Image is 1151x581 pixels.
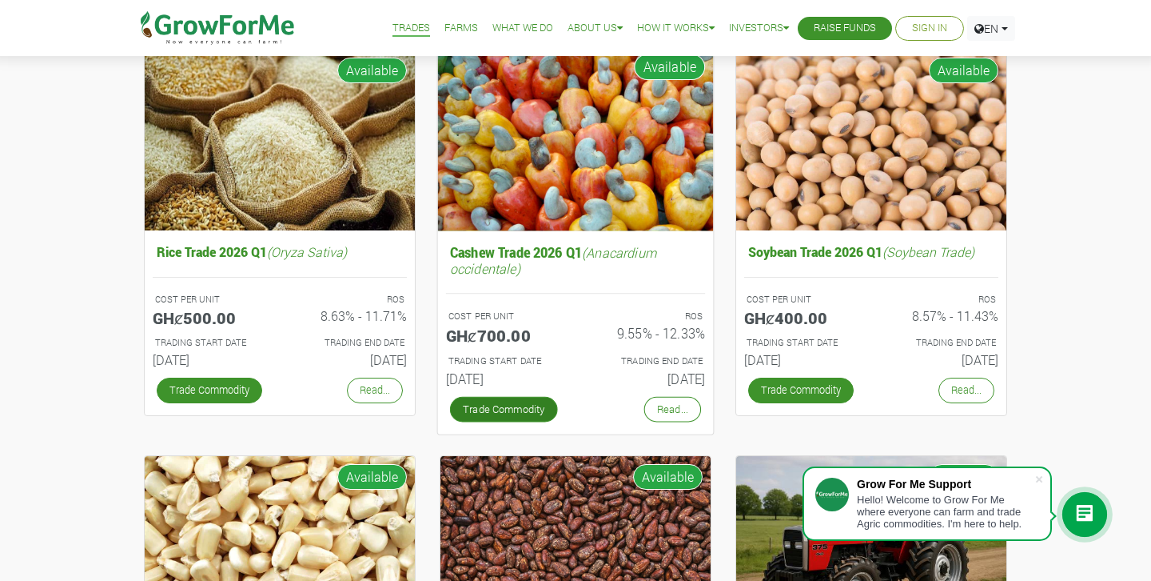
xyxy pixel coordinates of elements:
[736,50,1006,231] img: growforme image
[967,16,1015,41] a: EN
[587,326,705,342] h6: 9.55% - 12.33%
[155,336,265,350] p: Estimated Trading Start Date
[444,20,478,37] a: Farms
[938,378,994,403] a: Read...
[446,240,705,392] a: Cashew Trade 2026 Q1(Anacardium occidentale) COST PER UNIT GHȼ700.00 ROS 9.55% - 12.33% TRADING S...
[292,308,407,323] h6: 8.63% - 11.71%
[590,309,703,323] p: ROS
[450,243,656,276] i: (Anacardium occidentale)
[590,354,703,367] p: Estimated Trading End Date
[748,378,854,403] a: Trade Commodity
[157,378,262,403] a: Trade Commodity
[450,396,558,422] a: Trade Commodity
[438,46,714,230] img: growforme image
[347,378,403,403] a: Read...
[294,293,404,307] p: ROS
[292,352,407,367] h6: [DATE]
[153,308,268,327] h5: GHȼ500.00
[446,326,564,345] h5: GHȼ700.00
[568,20,623,37] a: About Us
[883,308,998,323] h6: 8.57% - 11.43%
[729,20,789,37] a: Investors
[744,240,998,374] a: Soybean Trade 2026 Q1(Soybean Trade) COST PER UNIT GHȼ400.00 ROS 8.57% - 11.43% TRADING START DAT...
[634,54,705,80] span: Available
[744,352,859,367] h6: [DATE]
[294,336,404,350] p: Estimated Trading End Date
[448,309,561,323] p: COST PER UNIT
[392,20,430,37] a: Trades
[446,371,564,387] h6: [DATE]
[929,58,998,83] span: Available
[145,50,415,231] img: growforme image
[857,478,1034,491] div: Grow For Me Support
[492,20,553,37] a: What We Do
[886,336,996,350] p: Estimated Trading End Date
[155,293,265,307] p: COST PER UNIT
[929,464,998,490] span: Available
[744,308,859,327] h5: GHȼ400.00
[637,20,715,37] a: How it Works
[153,352,268,367] h6: [DATE]
[747,293,857,307] p: COST PER UNIT
[883,352,998,367] h6: [DATE]
[587,371,705,387] h6: [DATE]
[633,464,703,490] span: Available
[267,243,347,260] i: (Oryza Sativa)
[153,240,407,374] a: Rice Trade 2026 Q1(Oryza Sativa) COST PER UNIT GHȼ500.00 ROS 8.63% - 11.71% TRADING START DATE [D...
[747,336,857,350] p: Estimated Trading Start Date
[912,20,947,37] a: Sign In
[448,354,561,367] p: Estimated Trading Start Date
[644,396,701,422] a: Read...
[886,293,996,307] p: ROS
[337,464,407,490] span: Available
[337,58,407,83] span: Available
[446,240,705,279] h5: Cashew Trade 2026 Q1
[857,494,1034,530] div: Hello! Welcome to Grow For Me where everyone can farm and trade Agric commodities. I'm here to help.
[882,243,974,260] i: (Soybean Trade)
[153,240,407,263] h5: Rice Trade 2026 Q1
[744,240,998,263] h5: Soybean Trade 2026 Q1
[814,20,876,37] a: Raise Funds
